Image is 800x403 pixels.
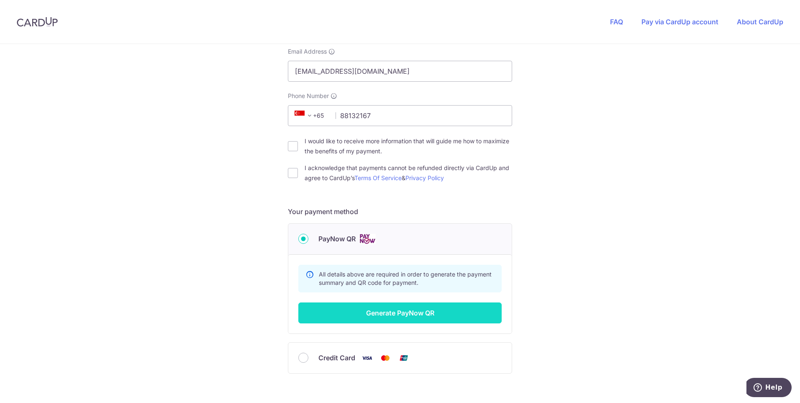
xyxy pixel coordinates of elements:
[17,17,58,27] img: CardUp
[641,18,718,26] a: Pay via CardUp account
[292,111,330,121] span: +65
[354,174,402,181] a: Terms Of Service
[377,353,394,363] img: Mastercard
[298,302,502,323] button: Generate PayNow QR
[737,18,783,26] a: About CardUp
[298,234,502,244] div: PayNow QR Cards logo
[359,234,376,244] img: Cards logo
[318,234,356,244] span: PayNow QR
[295,111,315,121] span: +65
[305,136,512,156] label: I would like to receive more information that will guide me how to maximize the benefits of my pa...
[305,163,512,183] label: I acknowledge that payments cannot be refunded directly via CardUp and agree to CardUp’s &
[319,271,492,286] span: All details above are required in order to generate the payment summary and QR code for payment.
[298,353,502,363] div: Credit Card Visa Mastercard Union Pay
[746,378,792,399] iframe: Opens a widget where you can find more information
[610,18,623,26] a: FAQ
[288,92,329,100] span: Phone Number
[359,353,375,363] img: Visa
[288,207,512,217] h5: Your payment method
[405,174,444,181] a: Privacy Policy
[318,353,355,363] span: Credit Card
[288,47,327,56] span: Email Address
[395,353,412,363] img: Union Pay
[288,61,512,82] input: Email address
